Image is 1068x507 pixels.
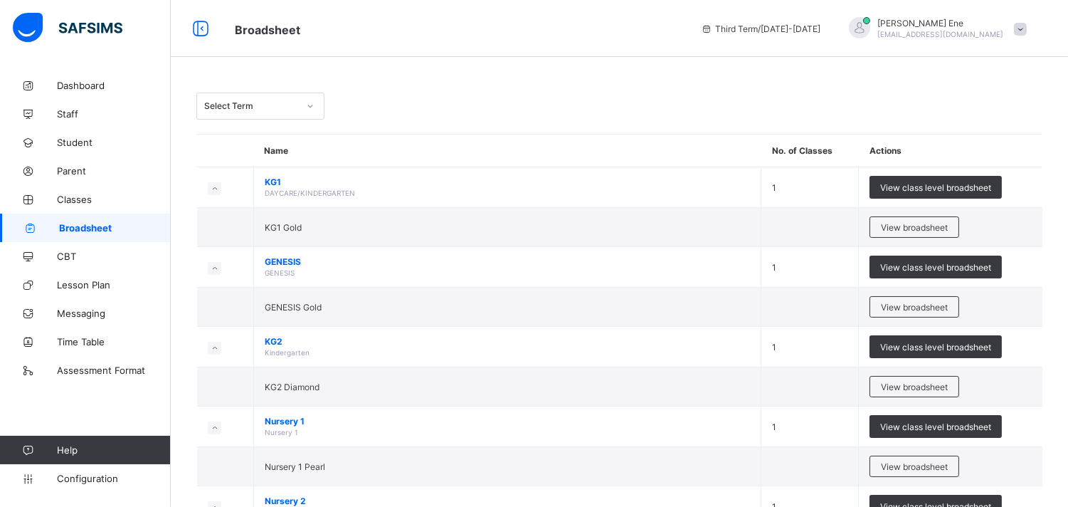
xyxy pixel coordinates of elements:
div: Select Term [204,101,298,112]
span: DAYCARE/KINDERGARTEN [265,189,355,197]
span: View broadsheet [881,222,948,233]
a: View class level broadsheet [869,415,1002,426]
span: 1 [772,262,776,273]
th: Name [254,135,761,167]
span: Broadsheet [59,222,171,234]
span: CBT [57,251,171,262]
span: View broadsheet [881,302,948,313]
span: [EMAIL_ADDRESS][DOMAIN_NAME] [877,30,1003,38]
span: 1 [772,182,776,193]
span: KG2 Diamond [265,382,319,392]
span: View class level broadsheet [880,262,991,273]
span: Help [57,444,170,456]
span: Time Table [57,336,171,347]
span: View class level broadsheet [880,182,991,193]
span: KG1 Gold [265,222,302,233]
span: session/term information [701,23,820,34]
th: Actions [859,135,1042,167]
span: KG2 [265,336,750,347]
a: View class level broadsheet [869,256,1002,266]
a: View class level broadsheet [869,335,1002,346]
span: [PERSON_NAME] Ene [877,18,1003,28]
span: Nursery 1 [265,428,298,437]
span: View class level broadsheet [880,422,991,432]
img: safsims [13,13,122,43]
span: 1 [772,422,776,432]
span: GENESIS Gold [265,302,322,313]
a: View broadsheet [869,296,959,307]
span: Kindergarten [265,348,310,357]
a: View class level broadsheet [869,495,1002,506]
a: View broadsheet [869,456,959,466]
span: Nursery 1 [265,416,750,427]
span: Parent [57,165,171,177]
div: ElizabethEne [835,17,1034,41]
a: View broadsheet [869,376,959,387]
span: View broadsheet [881,382,948,392]
span: 1 [772,342,776,352]
span: Dashboard [57,80,171,91]
th: No. of Classes [761,135,859,167]
span: Configuration [57,473,170,484]
span: Nursery 2 [265,496,750,506]
span: Staff [57,108,171,120]
span: Nursery 1 Pearl [265,461,325,472]
a: View broadsheet [869,216,959,227]
span: Classes [57,194,171,205]
a: View class level broadsheet [869,176,1002,187]
span: GENESIS [265,268,295,277]
span: Broadsheet [235,23,300,37]
span: View broadsheet [881,461,948,472]
span: View class level broadsheet [880,342,991,352]
span: Messaging [57,308,171,319]
span: Student [57,137,171,148]
span: Assessment Format [57,365,171,376]
span: Lesson Plan [57,279,171,291]
span: GENESIS [265,256,750,267]
span: KG1 [265,177,750,187]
